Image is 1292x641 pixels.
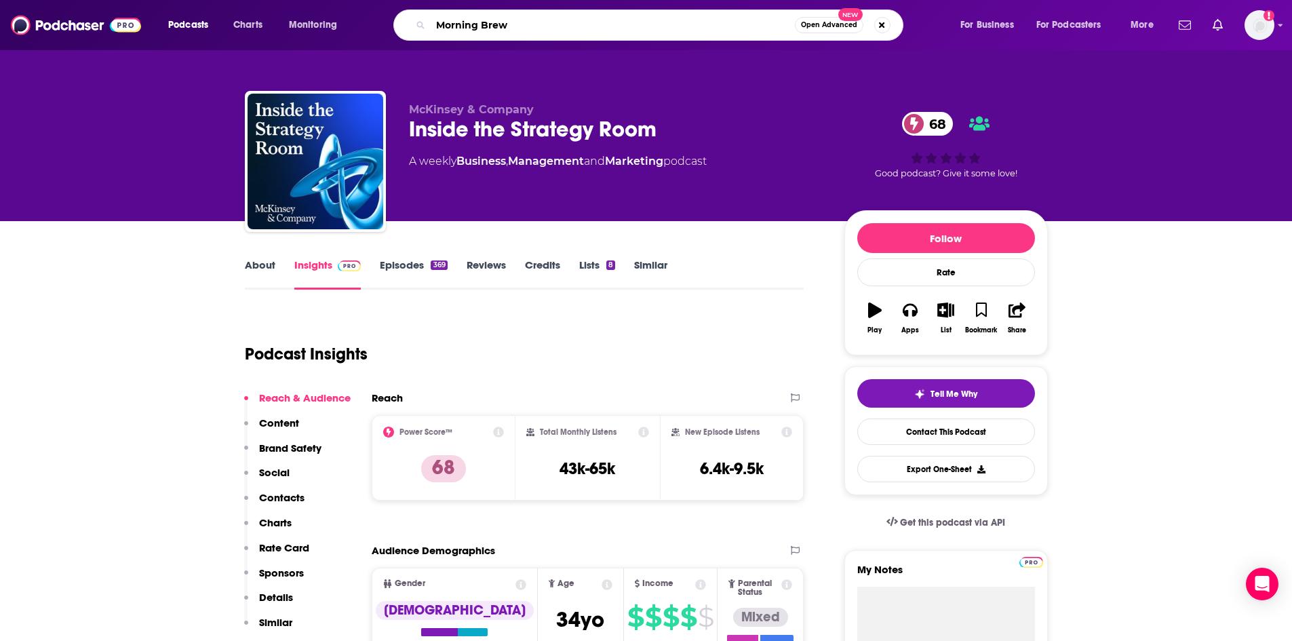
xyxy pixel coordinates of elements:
[372,544,495,557] h2: Audience Demographics
[680,606,697,628] span: $
[685,427,760,437] h2: New Episode Listens
[395,579,425,588] span: Gender
[409,153,707,170] div: A weekly podcast
[525,258,560,290] a: Credits
[700,459,764,479] h3: 6.4k-9.5k
[914,389,925,400] img: tell me why sparkle
[168,16,208,35] span: Podcasts
[11,12,141,38] img: Podchaser - Follow, Share and Rate Podcasts
[733,608,788,627] div: Mixed
[960,16,1014,35] span: For Business
[259,466,290,479] p: Social
[999,294,1034,343] button: Share
[399,427,452,437] h2: Power Score™
[409,103,534,116] span: McKinsey & Company
[1121,14,1171,36] button: open menu
[467,258,506,290] a: Reviews
[259,416,299,429] p: Content
[245,258,275,290] a: About
[867,326,882,334] div: Play
[857,456,1035,482] button: Export One-Sheet
[244,491,305,516] button: Contacts
[1019,555,1043,568] a: Pro website
[406,9,916,41] div: Search podcasts, credits, & more...
[259,541,309,554] p: Rate Card
[560,459,615,479] h3: 43k-65k
[857,258,1035,286] div: Rate
[801,22,857,28] span: Open Advanced
[1245,10,1274,40] span: Logged in as nshort92
[857,223,1035,253] button: Follow
[1036,16,1101,35] span: For Podcasters
[738,579,779,597] span: Parental Status
[233,16,262,35] span: Charts
[159,14,226,36] button: open menu
[289,16,337,35] span: Monitoring
[376,601,534,620] div: [DEMOGRAPHIC_DATA]
[1008,326,1026,334] div: Share
[1027,14,1121,36] button: open menu
[259,516,292,529] p: Charts
[224,14,271,36] a: Charts
[1019,557,1043,568] img: Podchaser Pro
[540,427,616,437] h2: Total Monthly Listens
[900,517,1005,528] span: Get this podcast via API
[857,379,1035,408] button: tell me why sparkleTell Me Why
[857,419,1035,445] a: Contact This Podcast
[634,258,667,290] a: Similar
[645,606,661,628] span: $
[244,591,293,616] button: Details
[584,155,605,168] span: and
[606,260,615,270] div: 8
[259,566,304,579] p: Sponsors
[931,389,977,400] span: Tell Me Why
[259,442,321,454] p: Brand Safety
[1245,10,1274,40] button: Show profile menu
[244,566,304,591] button: Sponsors
[1246,568,1278,600] div: Open Intercom Messenger
[698,606,713,628] span: $
[259,391,351,404] p: Reach & Audience
[1173,14,1196,37] a: Show notifications dropdown
[372,391,403,404] h2: Reach
[941,326,952,334] div: List
[294,258,361,290] a: InsightsPodchaser Pro
[244,466,290,491] button: Social
[838,8,863,21] span: New
[556,606,604,633] span: 34 yo
[244,442,321,467] button: Brand Safety
[901,326,919,334] div: Apps
[928,294,963,343] button: List
[1245,10,1274,40] img: User Profile
[951,14,1031,36] button: open menu
[965,326,997,334] div: Bookmark
[902,112,953,136] a: 68
[248,94,383,229] img: Inside the Strategy Room
[244,391,351,416] button: Reach & Audience
[506,155,508,168] span: ,
[605,155,663,168] a: Marketing
[857,563,1035,587] label: My Notes
[876,506,1017,539] a: Get this podcast via API
[663,606,679,628] span: $
[875,168,1017,178] span: Good podcast? Give it some love!
[642,579,673,588] span: Income
[964,294,999,343] button: Bookmark
[244,541,309,566] button: Rate Card
[421,455,466,482] p: 68
[259,591,293,604] p: Details
[259,491,305,504] p: Contacts
[244,416,299,442] button: Content
[244,616,292,641] button: Similar
[844,103,1048,187] div: 68Good podcast? Give it some love!
[279,14,355,36] button: open menu
[245,344,368,364] h1: Podcast Insights
[380,258,447,290] a: Episodes369
[916,112,953,136] span: 68
[259,616,292,629] p: Similar
[456,155,506,168] a: Business
[508,155,584,168] a: Management
[893,294,928,343] button: Apps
